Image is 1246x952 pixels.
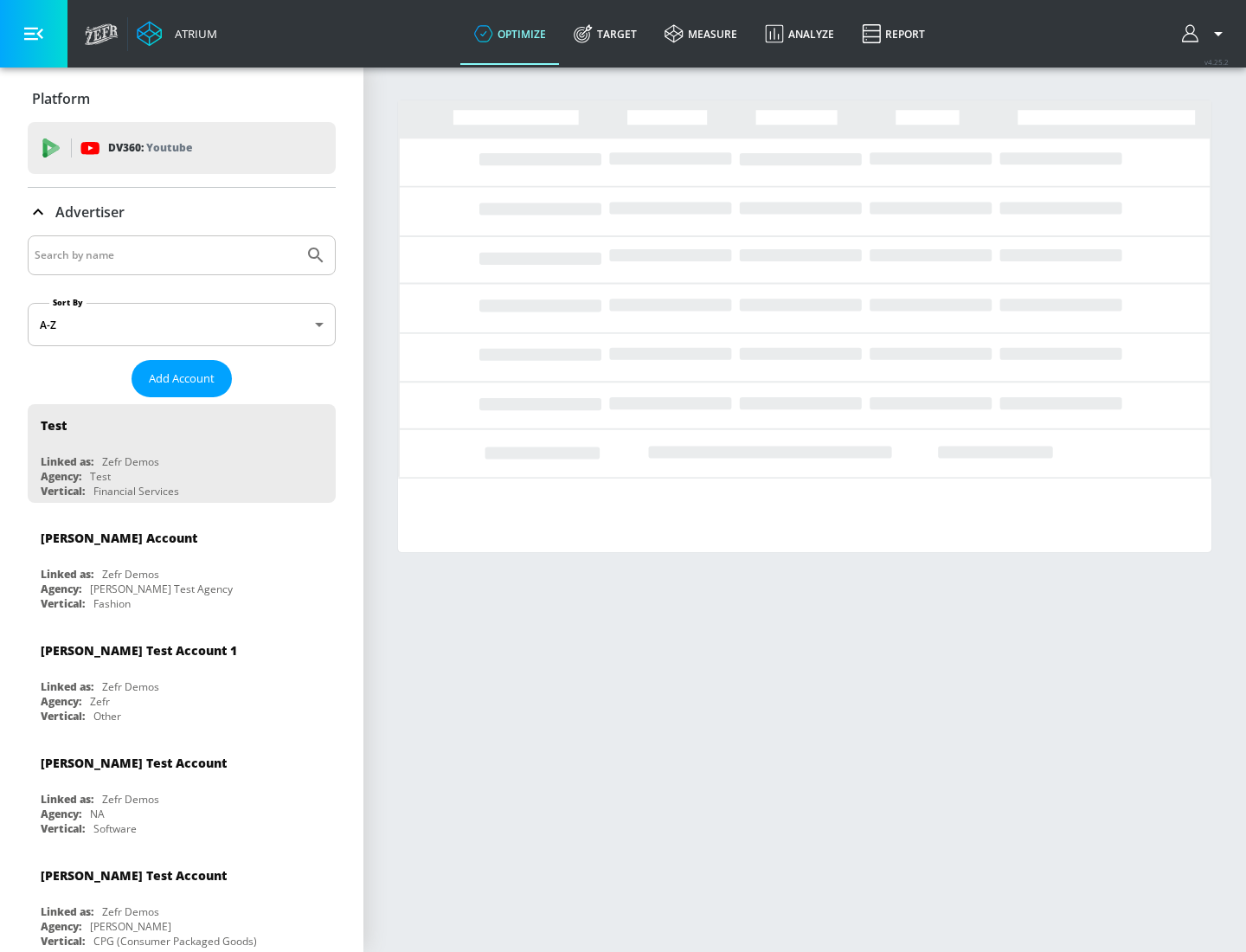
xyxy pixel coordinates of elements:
div: [PERSON_NAME] Test Account [41,867,227,884]
div: Advertiser [28,188,336,236]
div: [PERSON_NAME] Test AccountLinked as:Zefr DemosAgency:NAVertical:Software [28,742,336,840]
div: TestLinked as:Zefr DemosAgency:TestVertical:Financial Services [28,404,336,503]
div: Zefr Demos [102,792,159,807]
div: Fashion [93,596,131,611]
div: Vertical: [41,709,85,724]
div: Zefr Demos [102,679,159,694]
div: Linked as: [41,567,93,582]
a: Target [560,3,651,65]
div: [PERSON_NAME] Test Account 1Linked as:Zefr DemosAgency:ZefrVertical:Other [28,629,336,728]
div: Agency: [41,582,81,596]
div: Vertical: [41,596,85,611]
a: Atrium [137,21,217,47]
div: Agency: [41,807,81,821]
div: [PERSON_NAME] Test Agency [90,582,233,596]
a: Analyze [751,3,848,65]
a: Report [848,3,939,65]
p: Platform [32,89,90,108]
div: Vertical: [41,484,85,499]
div: A-Z [28,303,336,346]
div: Zefr Demos [102,904,159,919]
div: Zefr Demos [102,567,159,582]
input: Search by name [35,244,297,267]
div: CPG (Consumer Packaged Goods) [93,934,257,949]
div: [PERSON_NAME] Account [41,530,197,546]
p: DV360: [108,138,192,158]
div: [PERSON_NAME] AccountLinked as:Zefr DemosAgency:[PERSON_NAME] Test AgencyVertical:Fashion [28,517,336,615]
p: Youtube [146,138,192,157]
div: Zefr [90,694,110,709]
div: Zefr Demos [102,454,159,469]
div: NA [90,807,105,821]
div: Test [90,469,111,484]
div: [PERSON_NAME] Test Account [41,755,227,771]
p: Advertiser [55,203,125,222]
div: Software [93,821,137,836]
div: Atrium [168,26,217,42]
div: [PERSON_NAME] [90,919,171,934]
div: DV360: Youtube [28,122,336,174]
div: Linked as: [41,792,93,807]
a: measure [651,3,751,65]
div: Linked as: [41,904,93,919]
div: Agency: [41,469,81,484]
button: Add Account [132,360,232,397]
label: Sort By [49,297,87,308]
div: Agency: [41,919,81,934]
a: optimize [460,3,560,65]
div: Linked as: [41,454,93,469]
div: Linked as: [41,679,93,694]
div: [PERSON_NAME] Test Account 1 [41,642,237,659]
div: Test [41,417,67,434]
div: Financial Services [93,484,179,499]
span: Add Account [149,369,215,389]
div: Platform [28,74,336,123]
div: Vertical: [41,821,85,836]
span: v 4.25.2 [1204,57,1229,67]
div: Vertical: [41,934,85,949]
div: Agency: [41,694,81,709]
div: Other [93,709,121,724]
